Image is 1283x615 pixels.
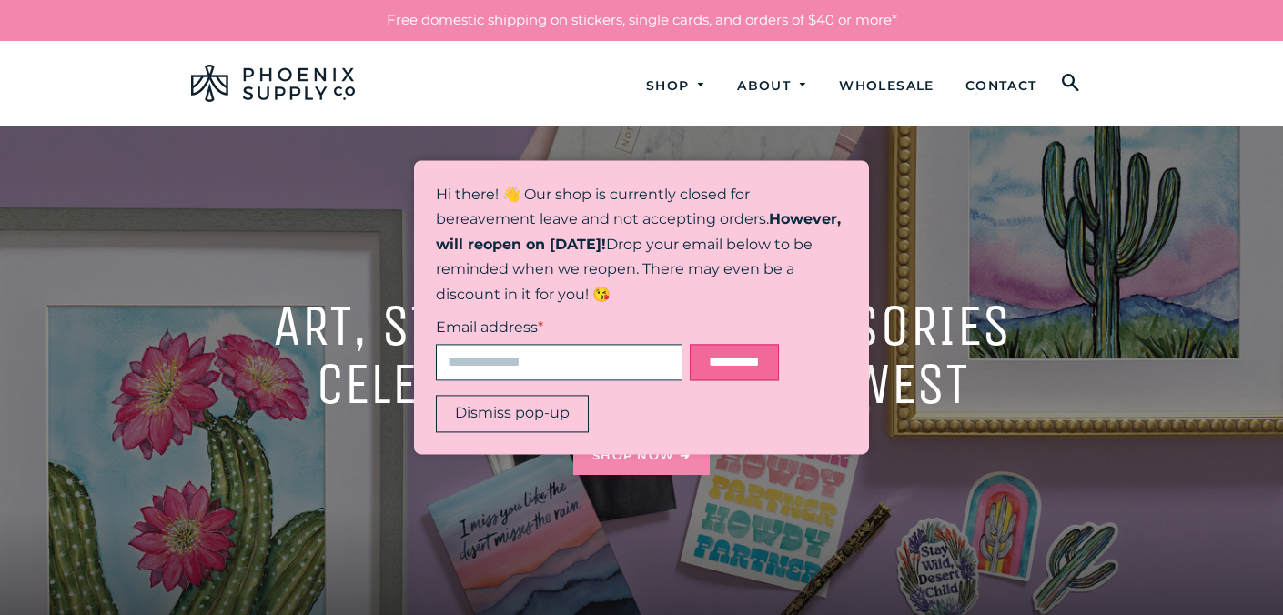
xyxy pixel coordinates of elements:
[573,435,710,475] a: Shop Now ➔
[825,62,948,110] a: Wholesale
[191,297,1092,413] h2: Art, Stationery, & accessories celebrating the southwest
[436,396,589,433] button: Dismiss pop-up
[632,62,721,110] a: Shop
[723,62,822,110] a: About
[436,211,841,253] strong: However, will reopen on [DATE]!
[538,319,543,337] abbr: Required
[436,317,847,340] label: Email address
[436,182,847,307] p: Hi there! 👋 Our shop is currently closed for bereavement leave and not accepting orders. Drop you...
[952,62,1051,110] a: Contact
[191,65,355,102] img: Phoenix Supply Co.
